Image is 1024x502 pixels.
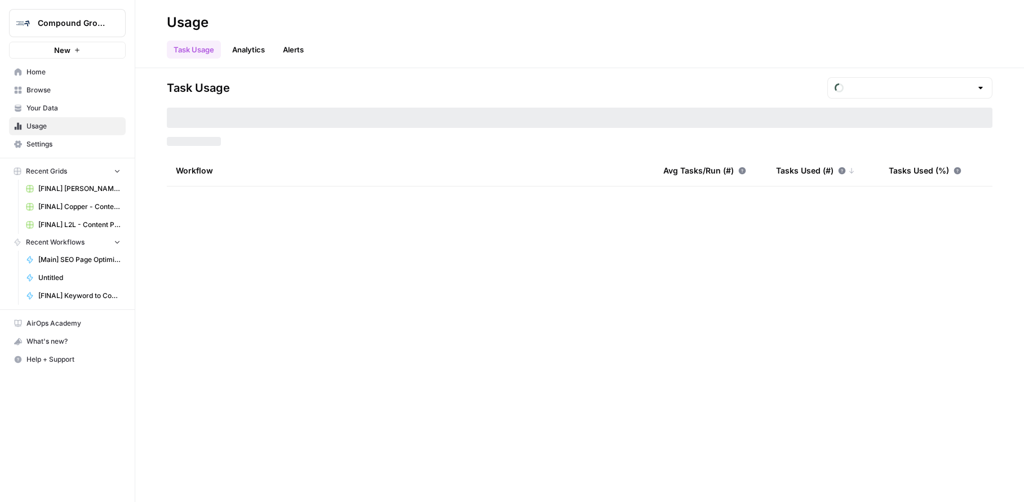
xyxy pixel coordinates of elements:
[9,9,126,37] button: Workspace: Compound Growth
[21,216,126,234] a: [FINAL] L2L - Content Production with Custom Workflows
[9,135,126,153] a: Settings
[38,255,121,265] span: [Main] SEO Page Optimization
[38,220,121,230] span: [FINAL] L2L - Content Production with Custom Workflows
[21,251,126,269] a: [Main] SEO Page Optimization
[26,354,121,365] span: Help + Support
[9,350,126,368] button: Help + Support
[21,287,126,305] a: [FINAL] Keyword to Content Brief - EDITED FOR COPPER
[26,237,85,247] span: Recent Workflows
[276,41,311,59] a: Alerts
[167,14,209,32] div: Usage
[21,198,126,216] a: [FINAL] Copper - Content Production with Custom Workflows
[38,184,121,194] span: [FINAL] [PERSON_NAME] - SEO Page Optimization Deliverables
[9,163,126,180] button: Recent Grids
[26,67,121,77] span: Home
[26,103,121,113] span: Your Data
[38,291,121,301] span: [FINAL] Keyword to Content Brief - EDITED FOR COPPER
[663,155,746,186] div: Avg Tasks/Run (#)
[167,80,230,96] span: Task Usage
[26,166,67,176] span: Recent Grids
[13,13,33,33] img: Compound Growth Logo
[26,318,121,328] span: AirOps Academy
[9,99,126,117] a: Your Data
[26,121,121,131] span: Usage
[9,81,126,99] a: Browse
[21,180,126,198] a: [FINAL] [PERSON_NAME] - SEO Page Optimization Deliverables
[26,85,121,95] span: Browse
[54,45,70,56] span: New
[776,155,855,186] div: Tasks Used (#)
[38,202,121,212] span: [FINAL] Copper - Content Production with Custom Workflows
[38,273,121,283] span: Untitled
[225,41,272,59] a: Analytics
[9,63,126,81] a: Home
[9,332,126,350] button: What's new?
[10,333,125,350] div: What's new?
[176,155,645,186] div: Workflow
[9,314,126,332] a: AirOps Academy
[9,42,126,59] button: New
[26,139,121,149] span: Settings
[9,117,126,135] a: Usage
[21,269,126,287] a: Untitled
[38,17,106,29] span: Compound Growth
[9,234,126,251] button: Recent Workflows
[167,41,221,59] a: Task Usage
[889,155,961,186] div: Tasks Used (%)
